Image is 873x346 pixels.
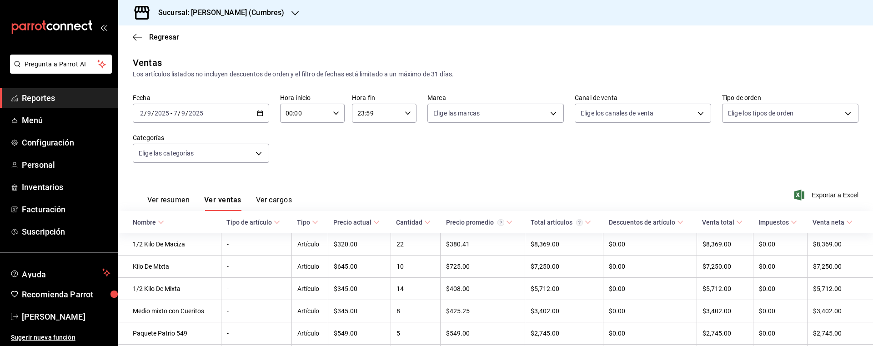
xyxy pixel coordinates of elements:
[139,149,194,158] span: Elige las categorías
[446,219,504,226] div: Precio promedio
[728,109,793,118] span: Elige los tipos de orden
[441,278,525,300] td: $408.00
[603,256,697,278] td: $0.00
[333,219,380,226] span: Precio actual
[226,219,272,226] div: Tipo de artículo
[173,110,178,117] input: --
[147,110,151,117] input: --
[427,95,564,101] label: Marca
[807,256,873,278] td: $7,250.00
[722,95,858,101] label: Tipo de orden
[813,219,853,226] span: Venta neta
[178,110,181,117] span: /
[697,233,753,256] td: $8,369.00
[753,300,807,322] td: $0.00
[171,110,172,117] span: -
[328,322,391,345] td: $549.00
[291,322,328,345] td: Artículo
[753,322,807,345] td: $0.00
[328,256,391,278] td: $645.00
[441,322,525,345] td: $549.00
[609,219,675,226] div: Descuentos de artículo
[753,278,807,300] td: $0.00
[22,114,110,126] span: Menú
[140,110,144,117] input: --
[391,256,440,278] td: 10
[181,110,186,117] input: --
[221,256,291,278] td: -
[221,300,291,322] td: -
[118,233,221,256] td: 1/2 Kilo De Maciza
[291,278,328,300] td: Artículo
[133,219,164,226] span: Nombre
[221,322,291,345] td: -
[441,233,525,256] td: $380.41
[328,233,391,256] td: $320.00
[575,95,711,101] label: Canal de venta
[525,322,603,345] td: $2,745.00
[796,190,858,201] button: Exportar a Excel
[702,219,743,226] span: Venta total
[10,55,112,74] button: Pregunta a Parrot AI
[396,219,422,226] div: Cantidad
[133,56,162,70] div: Ventas
[291,256,328,278] td: Artículo
[758,219,797,226] span: Impuestos
[396,219,431,226] span: Cantidad
[391,300,440,322] td: 8
[147,196,292,211] div: navigation tabs
[151,7,284,18] h3: Sucursal: [PERSON_NAME] (Cumbres)
[328,278,391,300] td: $345.00
[256,196,292,211] button: Ver cargos
[22,267,99,278] span: Ayuda
[22,92,110,104] span: Reportes
[697,278,753,300] td: $5,712.00
[133,33,179,41] button: Regresar
[221,233,291,256] td: -
[133,135,269,141] label: Categorías
[433,109,480,118] span: Elige las marcas
[25,60,98,69] span: Pregunta a Parrot AI
[391,322,440,345] td: 5
[118,278,221,300] td: 1/2 Kilo De Mixta
[297,219,318,226] span: Tipo
[291,233,328,256] td: Artículo
[391,233,440,256] td: 22
[221,278,291,300] td: -
[144,110,147,117] span: /
[133,70,858,79] div: Los artículos listados no incluyen descuentos de orden y el filtro de fechas está limitado a un m...
[753,233,807,256] td: $0.00
[525,300,603,322] td: $3,402.00
[441,300,525,322] td: $425.25
[702,219,734,226] div: Venta total
[154,110,170,117] input: ----
[147,196,190,211] button: Ver resumen
[22,203,110,216] span: Facturación
[186,110,188,117] span: /
[133,219,156,226] div: Nombre
[813,219,844,226] div: Venta neta
[609,219,683,226] span: Descuentos de artículo
[118,322,221,345] td: Paquete Patrio 549
[391,278,440,300] td: 14
[22,288,110,301] span: Recomienda Parrot
[149,33,179,41] span: Regresar
[22,159,110,171] span: Personal
[22,181,110,193] span: Inventarios
[22,226,110,238] span: Suscripción
[291,300,328,322] td: Artículo
[758,219,789,226] div: Impuestos
[133,95,269,101] label: Fecha
[581,109,653,118] span: Elige los canales de venta
[531,219,591,226] span: Total artículos
[118,300,221,322] td: Medio mixto con Cueritos
[531,219,583,226] div: Total artículos
[11,333,110,342] span: Sugerir nueva función
[446,219,512,226] span: Precio promedio
[807,300,873,322] td: $3,402.00
[753,256,807,278] td: $0.00
[603,300,697,322] td: $0.00
[525,233,603,256] td: $8,369.00
[333,219,371,226] div: Precio actual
